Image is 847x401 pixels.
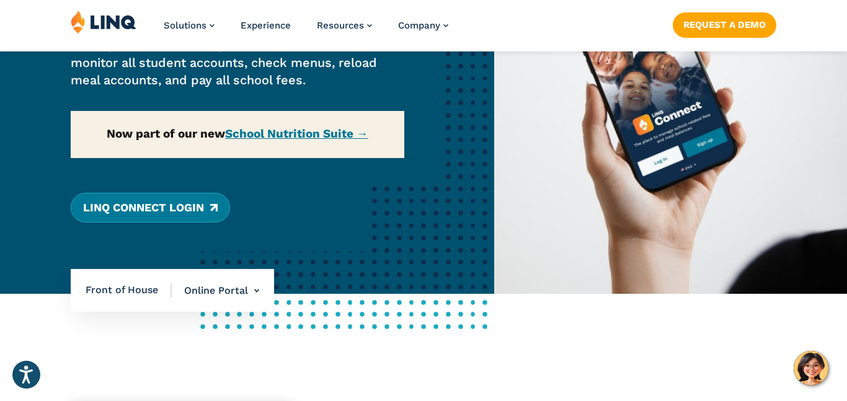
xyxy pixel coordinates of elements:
[673,12,776,37] a: Request a Demo
[164,10,448,51] nav: Primary Navigation
[71,36,404,89] p: A comprehensive online portal where families can monitor all student accounts, check menus, reloa...
[398,20,448,31] a: Company
[71,193,230,223] a: LINQ Connect Login
[86,283,172,297] span: Front of House
[71,10,136,33] img: LINQ | K‑12 Software
[107,126,368,141] strong: Now part of our new
[317,20,364,31] span: Resources
[172,269,259,312] li: Online Portal
[164,20,206,31] span: Solutions
[164,20,215,31] a: Solutions
[317,20,372,31] a: Resources
[241,20,291,31] a: Experience
[794,351,828,386] button: Hello, have a question? Let’s chat.
[398,20,440,31] span: Company
[673,10,776,37] nav: Button Navigation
